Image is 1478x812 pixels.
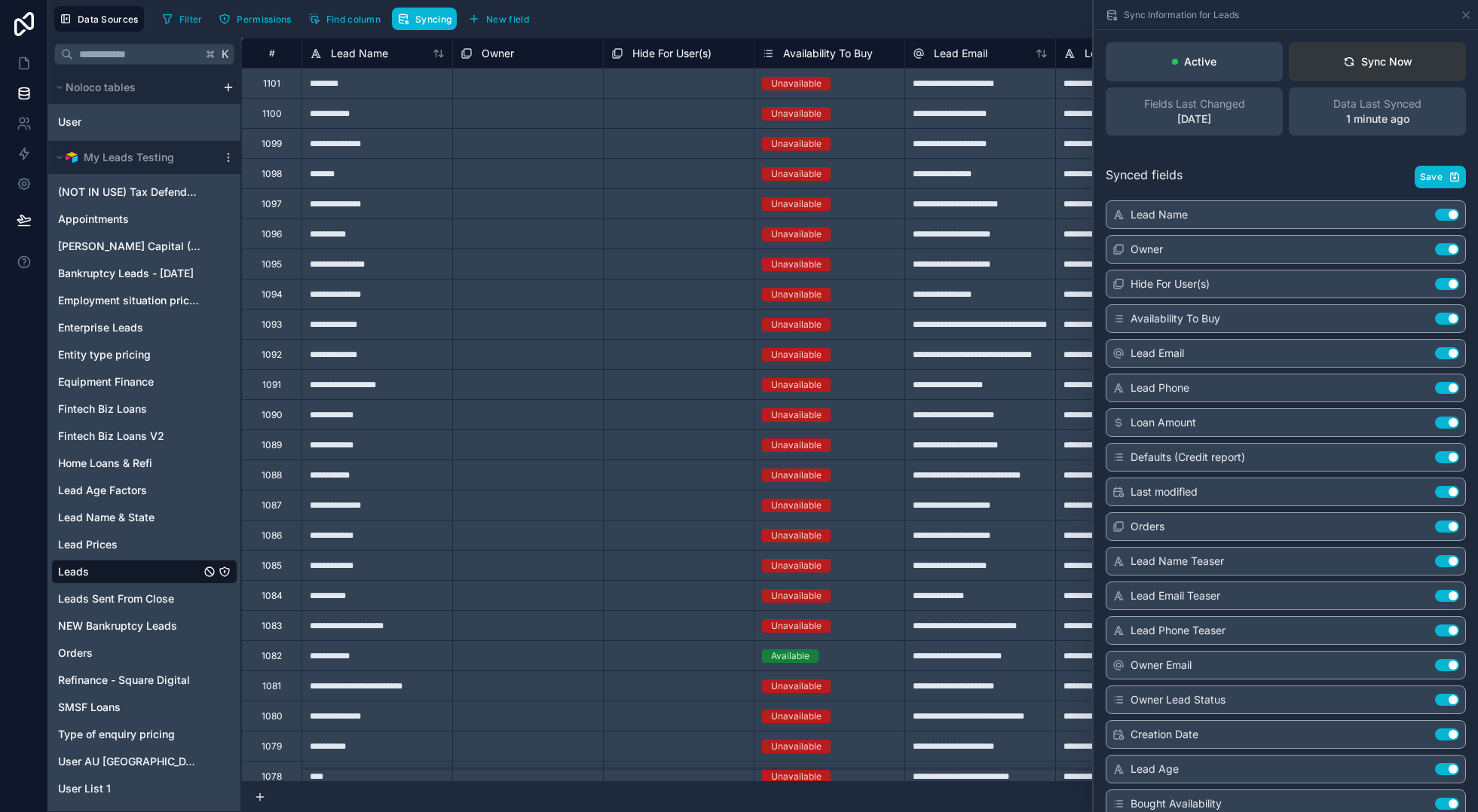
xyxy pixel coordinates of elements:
button: Find column [303,8,386,30]
div: Unavailable [771,288,822,301]
span: Find column [326,14,381,25]
button: Data Sources [54,6,144,32]
span: Save [1420,171,1443,183]
div: 1093 [262,319,282,331]
div: 1079 [262,740,282,752]
span: Lead Email Teaser [1131,588,1220,603]
span: Owner Lead Status [1131,692,1226,707]
button: Save [1415,166,1466,188]
button: New field [463,8,534,30]
a: Syncing [392,8,463,30]
div: 1092 [262,349,282,361]
span: Owner Email [1131,658,1192,673]
div: Unavailable [771,710,822,723]
span: Lead Phone [1085,46,1143,61]
div: 1100 [262,108,282,120]
div: 1091 [262,379,281,391]
div: Unavailable [771,137,822,151]
span: Creation Date [1131,727,1198,742]
span: Lead Name [1131,207,1188,222]
div: 1089 [262,439,282,451]
div: Unavailable [771,378,822,392]
div: Unavailable [771,438,822,452]
div: Unavailable [771,469,822,482]
div: 1085 [262,560,282,572]
div: 1082 [262,650,282,662]
span: Orders [1131,519,1164,534]
div: Available [771,649,809,663]
div: 1090 [262,409,283,421]
button: Permissions [213,8,296,30]
div: # [253,47,290,59]
div: 1088 [262,469,282,481]
span: Loan Amount [1131,415,1196,430]
div: Unavailable [771,679,822,693]
span: Last modified [1131,484,1198,499]
div: 1086 [262,530,282,542]
div: 1097 [262,198,282,210]
div: 1080 [262,710,283,722]
span: Permissions [237,14,291,25]
div: 1083 [262,620,282,632]
div: Unavailable [771,318,822,331]
span: Filter [179,14,203,25]
span: Lead Name [331,46,388,61]
div: Unavailable [771,589,822,603]
div: 1101 [263,78,280,90]
div: 1078 [262,771,282,783]
span: Data Sources [78,14,139,25]
span: Lead Phone Teaser [1131,623,1226,638]
span: Owner [482,46,514,61]
div: Unavailable [771,77,822,90]
button: Sync Now [1289,42,1466,81]
span: Lead Email [1131,346,1184,361]
span: K [220,49,231,60]
div: 1098 [262,168,282,180]
span: Availability To Buy [1131,311,1220,326]
span: Defaults (Credit report) [1131,450,1245,465]
div: Unavailable [771,107,822,121]
span: Hide For User(s) [1131,276,1210,292]
div: Unavailable [771,499,822,512]
span: Lead Phone [1131,380,1189,395]
div: Unavailable [771,227,822,241]
p: [DATE] [1177,111,1211,127]
div: Unavailable [771,197,822,211]
span: Synced fields [1106,166,1183,188]
span: Owner [1131,242,1163,257]
span: Availability To Buy [783,46,873,61]
div: Unavailable [771,258,822,271]
div: Unavailable [771,770,822,783]
a: Permissions [213,8,302,30]
div: 1095 [262,258,282,270]
span: Hide For User(s) [632,46,711,61]
div: 1087 [262,499,282,511]
div: Unavailable [771,619,822,633]
div: Unavailable [771,529,822,542]
div: 1081 [262,680,281,692]
button: Filter [156,8,208,30]
div: Unavailable [771,167,822,181]
div: Unavailable [771,348,822,362]
span: Lead Email [934,46,987,61]
div: 1096 [262,228,282,240]
span: Fields Last Changed [1144,96,1245,111]
span: Lead Name Teaser [1131,554,1224,569]
span: New field [486,14,529,25]
button: Syncing [392,8,457,30]
div: 1094 [262,288,283,301]
span: Sync Information for Leads [1124,9,1239,21]
div: 1084 [262,590,283,602]
div: 1099 [262,138,282,150]
span: Data Last Synced [1333,96,1421,111]
div: Sync Now [1343,54,1412,69]
div: Unavailable [771,408,822,422]
span: Lead Age [1131,762,1179,777]
div: Unavailable [771,559,822,572]
span: Syncing [415,14,451,25]
p: 1 minute ago [1346,111,1409,127]
div: Unavailable [771,740,822,753]
p: Active [1184,54,1216,69]
span: Bought Availability [1131,796,1222,811]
